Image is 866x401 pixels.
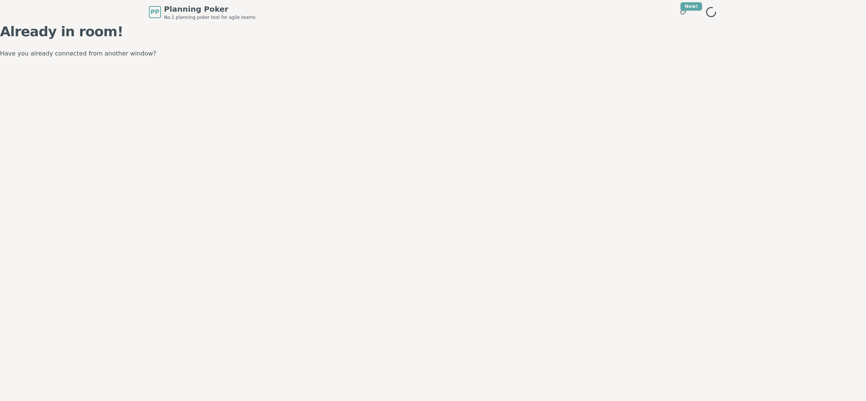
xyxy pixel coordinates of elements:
span: No.1 planning poker tool for agile teams [164,14,255,20]
div: New! [680,2,702,11]
a: PPPlanning PokerNo.1 planning poker tool for agile teams [149,4,255,20]
span: Planning Poker [164,4,255,14]
span: PP [150,8,159,17]
button: New! [676,5,690,19]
